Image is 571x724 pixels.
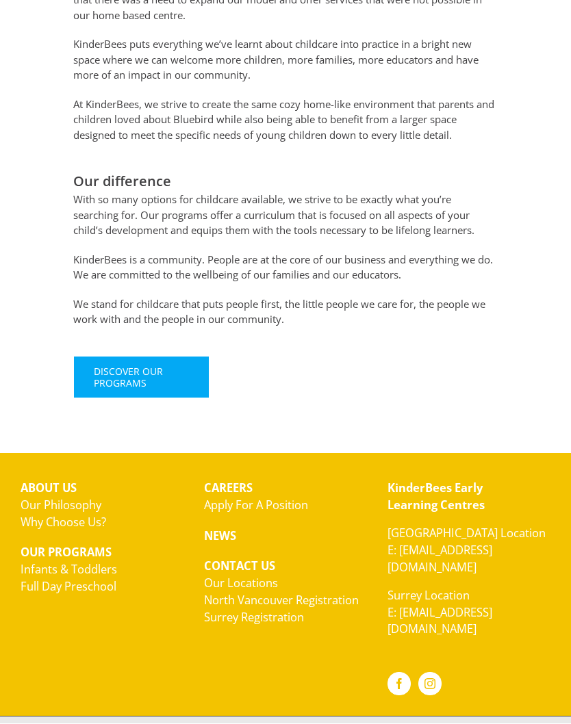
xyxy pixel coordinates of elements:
a: Our Philosophy [21,497,101,513]
strong: NEWS [204,528,236,544]
a: Apply For A Position [204,497,308,513]
p: We stand for childcare that puts people first, the little people we care for, the people we work ... [73,297,497,328]
a: Why Choose Us? [21,515,106,530]
a: KinderBees EarlyLearning Centres [388,480,485,513]
strong: ABOUT US [21,480,77,496]
p: With so many options for childcare available, we strive to be exactly what you’re searching for. ... [73,192,497,239]
strong: CONTACT US [204,558,275,574]
strong: KinderBees Early Learning Centres [388,480,485,513]
p: Surrey Location [388,588,550,638]
a: Surrey Registration [204,610,304,625]
p: KinderBees is a community. People are at the core of our business and everything we do. We are co... [73,253,497,283]
p: KinderBees puts everything we’ve learnt about childcare into practice in a bright new space where... [73,37,497,83]
a: Instagram [418,673,442,696]
strong: CAREERS [204,480,253,496]
a: Our Locations [204,576,278,591]
span: Discover Our Programs [94,366,188,389]
a: Facebook [388,673,411,696]
a: Discover Our Programs [73,357,209,399]
p: At KinderBees, we strive to create the same cozy home-like environment that parents and children ... [73,97,497,144]
strong: OUR PROGRAMS [21,545,112,560]
a: Infants & Toddlers [21,562,117,578]
p: [GEOGRAPHIC_DATA] Location [388,526,550,576]
a: E: [EMAIL_ADDRESS][DOMAIN_NAME] [388,543,492,576]
a: Full Day Preschool [21,579,116,595]
a: North Vancouver Registration [204,593,359,608]
h2: Our difference [73,172,497,192]
a: E: [EMAIL_ADDRESS][DOMAIN_NAME] [388,605,492,638]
